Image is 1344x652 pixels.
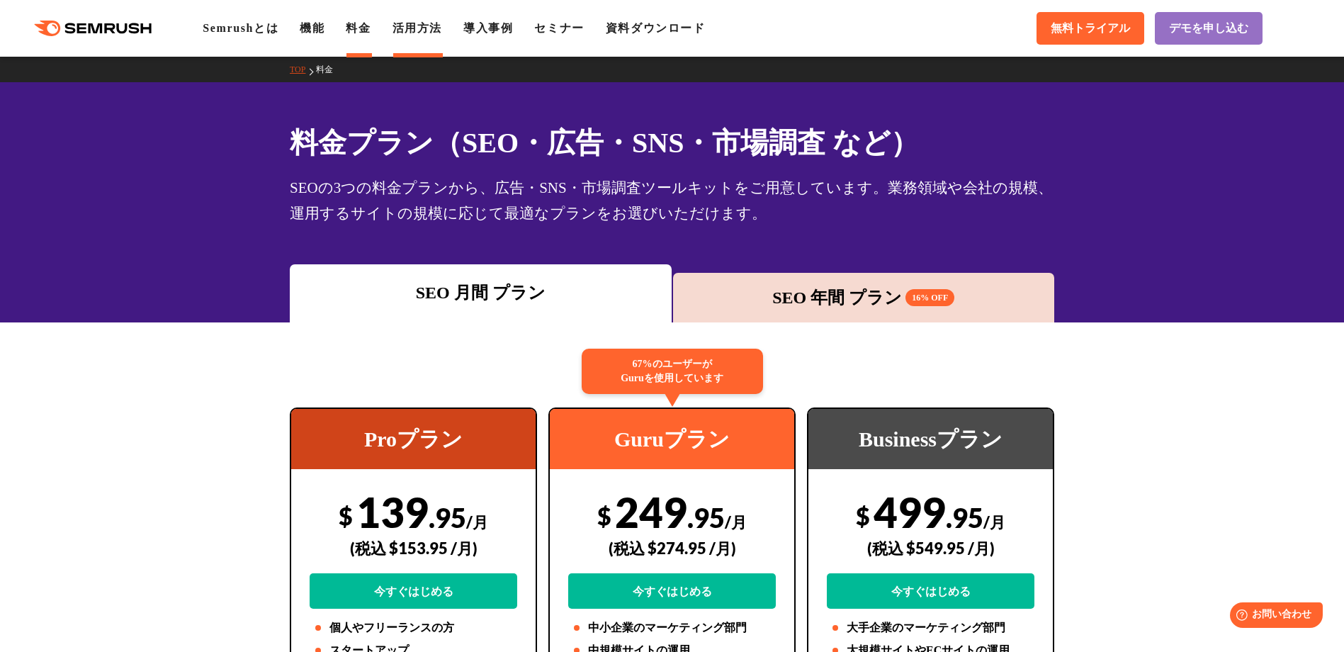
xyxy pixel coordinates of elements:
[725,512,747,532] span: /月
[1155,12,1263,45] a: デモを申し込む
[290,122,1054,164] h1: 料金プラン（SEO・広告・SNS・市場調査 など）
[310,523,517,573] div: (税込 $153.95 /月)
[203,22,278,34] a: Semrushとは
[827,619,1034,636] li: 大手企業のマーケティング部門
[905,289,954,306] span: 16% OFF
[1169,21,1248,36] span: デモを申し込む
[568,523,776,573] div: (税込 $274.95 /月)
[687,501,725,534] span: .95
[568,487,776,609] div: 249
[310,487,517,609] div: 139
[568,573,776,609] a: 今すぐはじめる
[429,501,466,534] span: .95
[808,409,1053,469] div: Businessプラン
[339,501,353,530] span: $
[1051,21,1130,36] span: 無料トライアル
[946,501,983,534] span: .95
[310,573,517,609] a: 今すぐはじめる
[582,349,763,394] div: 67%のユーザーが Guruを使用しています
[1037,12,1144,45] a: 無料トライアル
[393,22,442,34] a: 活用方法
[1218,597,1328,636] iframe: Help widget launcher
[827,523,1034,573] div: (税込 $549.95 /月)
[983,512,1005,532] span: /月
[316,64,344,74] a: 料金
[680,285,1048,310] div: SEO 年間 プラン
[300,22,324,34] a: 機能
[290,64,316,74] a: TOP
[297,280,665,305] div: SEO 月間 プラン
[534,22,584,34] a: セミナー
[463,22,513,34] a: 導入事例
[568,619,776,636] li: 中小企業のマーケティング部門
[310,619,517,636] li: 個人やフリーランスの方
[550,409,794,469] div: Guruプラン
[466,512,488,532] span: /月
[606,22,706,34] a: 資料ダウンロード
[827,573,1034,609] a: 今すぐはじめる
[827,487,1034,609] div: 499
[346,22,371,34] a: 料金
[856,501,870,530] span: $
[290,175,1054,226] div: SEOの3つの料金プランから、広告・SNS・市場調査ツールキットをご用意しています。業務領域や会社の規模、運用するサイトの規模に応じて最適なプランをお選びいただけます。
[291,409,536,469] div: Proプラン
[597,501,611,530] span: $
